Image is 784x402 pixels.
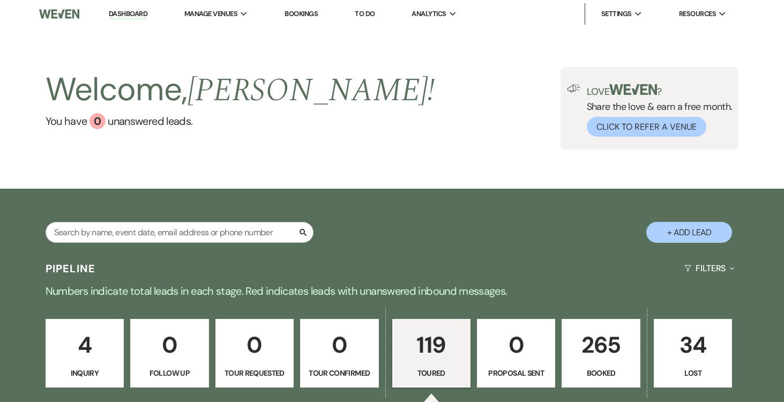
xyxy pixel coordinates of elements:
a: 0Tour Confirmed [300,319,378,388]
span: Manage Venues [184,9,237,19]
p: 0 [137,327,201,363]
a: 265Booked [562,319,640,388]
button: Click to Refer a Venue [587,117,706,137]
a: To Do [355,9,375,18]
p: Love ? [587,84,733,96]
p: 119 [399,327,464,363]
p: 0 [307,327,371,363]
div: 0 [89,113,106,129]
a: 0Proposal Sent [477,319,555,388]
p: 0 [222,327,287,363]
a: 4Inquiry [46,319,124,388]
h3: Pipeline [46,261,96,276]
a: Dashboard [109,9,147,19]
button: + Add Lead [646,222,732,243]
p: Tour Confirmed [307,367,371,379]
input: Search by name, event date, email address or phone number [46,222,313,243]
span: Resources [679,9,716,19]
p: 4 [53,327,117,363]
span: Settings [601,9,632,19]
span: Analytics [412,9,446,19]
a: 0Follow Up [130,319,208,388]
span: [PERSON_NAME] ! [188,66,435,115]
img: Weven Logo [39,3,79,25]
a: You have 0 unanswered leads. [46,113,435,129]
p: Inquiry [53,367,117,379]
p: Lost [661,367,725,379]
p: Follow Up [137,367,201,379]
p: 34 [661,327,725,363]
p: 0 [484,327,548,363]
a: Bookings [285,9,318,18]
p: Toured [399,367,464,379]
p: 265 [569,327,633,363]
img: weven-logo-green.svg [609,84,657,95]
a: 34Lost [654,319,732,388]
button: Filters [680,254,738,282]
a: 119Toured [392,319,471,388]
p: Numbers indicate total leads in each stage. Red indicates leads with unanswered inbound messages. [6,282,778,300]
p: Tour Requested [222,367,287,379]
h2: Welcome, [46,67,435,113]
p: Booked [569,367,633,379]
img: loud-speaker-illustration.svg [567,84,580,93]
p: Proposal Sent [484,367,548,379]
a: 0Tour Requested [215,319,294,388]
div: Share the love & earn a free month. [580,84,733,137]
